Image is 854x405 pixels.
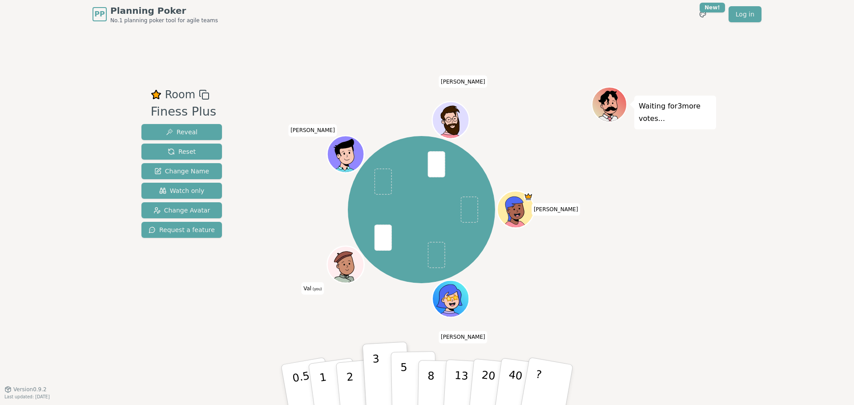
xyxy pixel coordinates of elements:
[165,87,195,103] span: Room
[288,124,337,137] span: Click to change your name
[110,4,218,17] span: Planning Poker
[168,147,196,156] span: Reset
[4,394,50,399] span: Last updated: [DATE]
[13,386,47,393] span: Version 0.9.2
[311,287,322,291] span: (you)
[439,331,487,344] span: Click to change your name
[639,100,712,125] p: Waiting for 3 more votes...
[154,167,209,176] span: Change Name
[141,144,222,160] button: Reset
[4,386,47,393] button: Version0.9.2
[700,3,725,12] div: New!
[439,76,487,88] span: Click to change your name
[141,124,222,140] button: Reveal
[166,128,197,136] span: Reveal
[524,192,533,201] span: Clement is the host
[695,6,711,22] button: New!
[93,4,218,24] a: PPPlanning PokerNo.1 planning poker tool for agile teams
[151,103,217,121] div: Finess Plus
[94,9,105,20] span: PP
[149,225,215,234] span: Request a feature
[141,202,222,218] button: Change Avatar
[372,353,382,401] p: 3
[159,186,205,195] span: Watch only
[141,183,222,199] button: Watch only
[532,203,580,216] span: Click to change your name
[141,222,222,238] button: Request a feature
[729,6,761,22] a: Log in
[328,247,363,282] button: Click to change your avatar
[141,163,222,179] button: Change Name
[110,17,218,24] span: No.1 planning poker tool for agile teams
[301,282,324,295] span: Click to change your name
[151,87,161,103] button: Remove as favourite
[153,206,210,215] span: Change Avatar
